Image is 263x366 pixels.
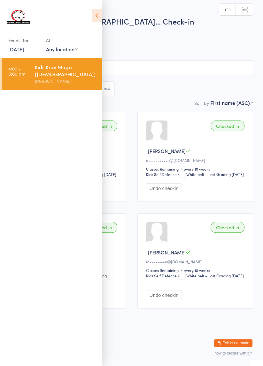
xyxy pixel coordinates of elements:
div: Checked in [211,222,244,233]
div: 4 [107,86,110,91]
div: Classes Remaining: 4 every 10 weeks [146,166,247,172]
time: 4:00 - 5:00 pm [8,66,25,76]
span: / White belt – Last Grading [DATE] [178,273,244,278]
div: Kids Self Defence [146,273,177,278]
a: [DATE] [8,46,24,53]
button: Undo checkin [146,183,182,193]
h2: Kids Krav Maga ([DEMOGRAPHIC_DATA]… Check-in [10,16,253,26]
div: Checked in [211,121,244,131]
div: First name (ASC) [210,99,253,106]
button: how to secure with pin [214,351,252,355]
button: Undo checkin [146,290,182,300]
img: Combat Arts Institute of Australia [6,5,30,29]
span: [PERSON_NAME] [148,249,186,256]
a: 4:00 -5:00 pmKids Krav Maga ([DEMOGRAPHIC_DATA])[PERSON_NAME] [2,58,102,90]
div: Kids Krav Maga ([DEMOGRAPHIC_DATA]) [35,63,97,77]
span: [GEOGRAPHIC_DATA] [10,42,243,49]
div: Kids Self Defence [146,172,177,177]
div: Classes Remaining: 4 every 10 weeks [146,267,247,273]
span: / White belt – Last Grading [DATE] [178,172,244,177]
span: [PERSON_NAME] [10,36,243,42]
div: [PERSON_NAME] [35,77,97,85]
span: [DATE] 4:00pm [10,30,243,36]
div: Events for [8,35,40,46]
div: M••••••••n@[DOMAIN_NAME] [146,259,247,264]
div: Any location [46,46,78,53]
button: Exit kiosk mode [214,339,252,347]
input: Search [10,60,253,75]
label: Sort by [194,100,209,106]
div: At [46,35,78,46]
span: Kids Self Defence [10,49,253,55]
span: [PERSON_NAME] [148,148,186,154]
div: d••••••••••g@[DOMAIN_NAME] [146,157,247,163]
